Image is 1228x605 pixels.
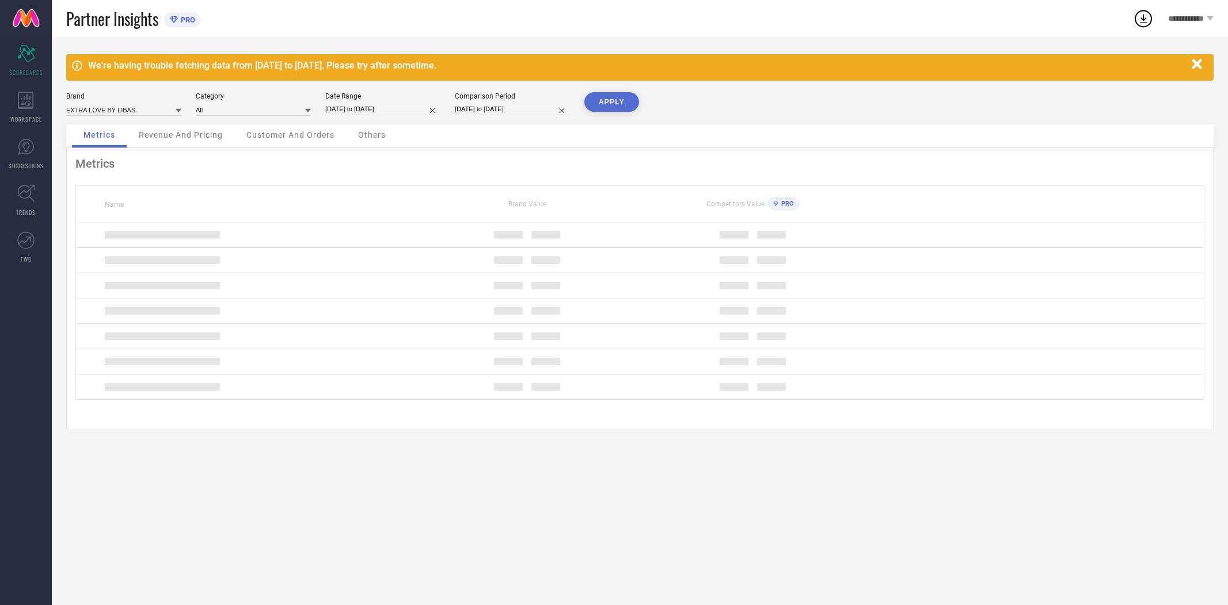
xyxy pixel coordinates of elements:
[9,161,44,170] span: SUGGESTIONS
[88,60,1186,71] div: We're having trouble fetching data from [DATE] to [DATE]. Please try after sometime.
[83,130,115,139] span: Metrics
[358,130,386,139] span: Others
[139,130,223,139] span: Revenue And Pricing
[455,103,570,115] input: Select comparison period
[325,103,440,115] input: Select date range
[178,16,195,24] span: PRO
[21,255,32,263] span: FWD
[75,157,1204,171] div: Metrics
[706,200,765,208] span: Competitors Value
[1133,8,1154,29] div: Open download list
[66,7,158,31] span: Partner Insights
[778,200,794,207] span: PRO
[10,115,42,123] span: WORKSPACE
[196,92,311,100] div: Category
[508,200,546,208] span: Brand Value
[246,130,334,139] span: Customer And Orders
[325,92,440,100] div: Date Range
[9,68,43,77] span: SCORECARDS
[16,208,36,217] span: TRENDS
[105,201,124,209] span: Name
[455,92,570,100] div: Comparison Period
[66,92,181,100] div: Brand
[584,92,639,112] button: APPLY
